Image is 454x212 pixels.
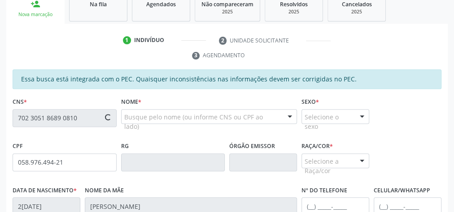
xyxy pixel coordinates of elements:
[13,69,441,89] div: Essa busca está integrada com o PEC. Quaisquer inconsistências nas informações devem ser corrigid...
[13,11,58,18] div: Nova marcação
[13,140,23,153] label: CPF
[334,8,379,15] div: 2025
[13,95,27,109] label: CNS
[301,184,347,198] label: Nº do Telefone
[201,0,253,8] span: Não compareceram
[342,0,372,8] span: Cancelados
[301,95,319,109] label: Sexo
[121,95,141,109] label: Nome
[85,184,124,198] label: Nome da mãe
[229,140,275,153] label: Órgão emissor
[305,157,351,175] span: Selecione a Raça/cor
[13,184,77,198] label: Data de nascimento
[146,0,176,8] span: Agendados
[305,112,351,131] span: Selecione o sexo
[280,0,308,8] span: Resolvidos
[201,8,253,15] div: 2025
[121,140,129,153] label: RG
[134,36,164,44] div: Indivíduo
[374,184,430,198] label: Celular/WhatsApp
[124,112,279,131] span: Busque pelo nome (ou informe CNS ou CPF ao lado)
[301,140,333,153] label: Raça/cor
[123,36,131,44] div: 1
[271,8,316,15] div: 2025
[90,0,107,8] span: Na fila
